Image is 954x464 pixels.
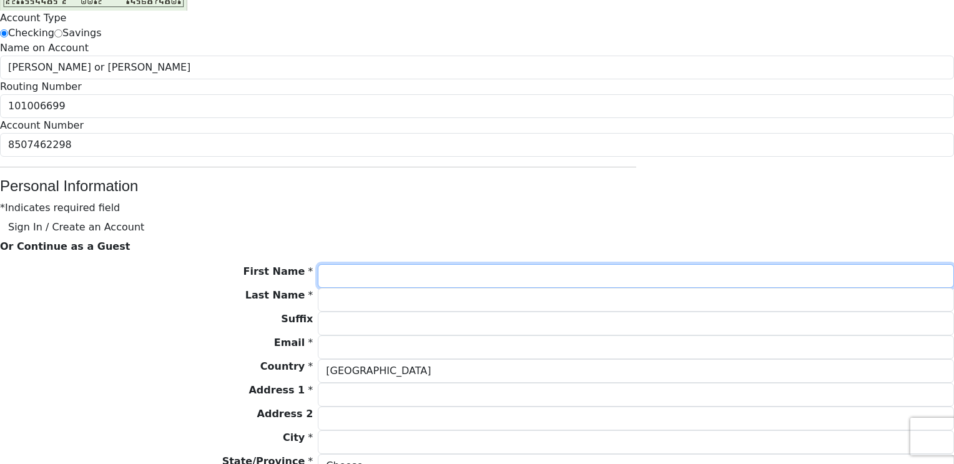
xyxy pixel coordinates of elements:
[283,432,305,443] strong: City
[248,384,305,396] strong: Address 1
[257,408,313,420] strong: Address 2
[260,360,305,372] strong: Country
[274,337,305,348] strong: Email
[281,313,313,325] strong: Suffix
[243,265,305,277] strong: First Name
[245,289,305,301] strong: Last Name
